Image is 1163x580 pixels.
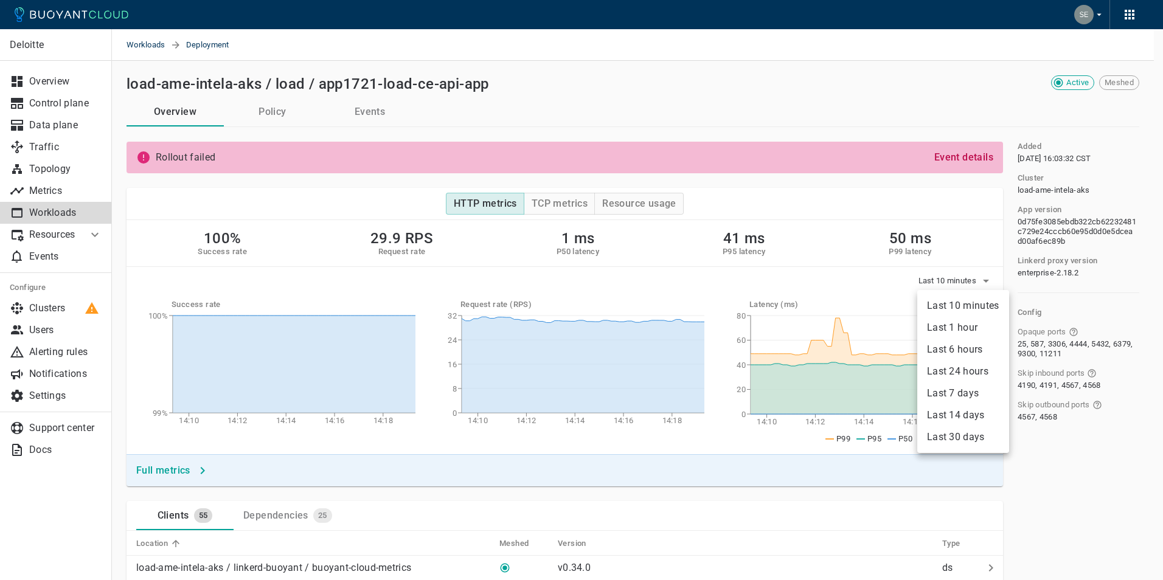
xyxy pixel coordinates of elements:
li: Last 6 hours [917,339,1009,361]
li: Last 30 days [917,426,1009,448]
li: Last 7 days [917,382,1009,404]
li: Last 10 minutes [917,295,1009,317]
li: Last 24 hours [917,361,1009,382]
li: Last 14 days [917,404,1009,426]
li: Last 1 hour [917,317,1009,339]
